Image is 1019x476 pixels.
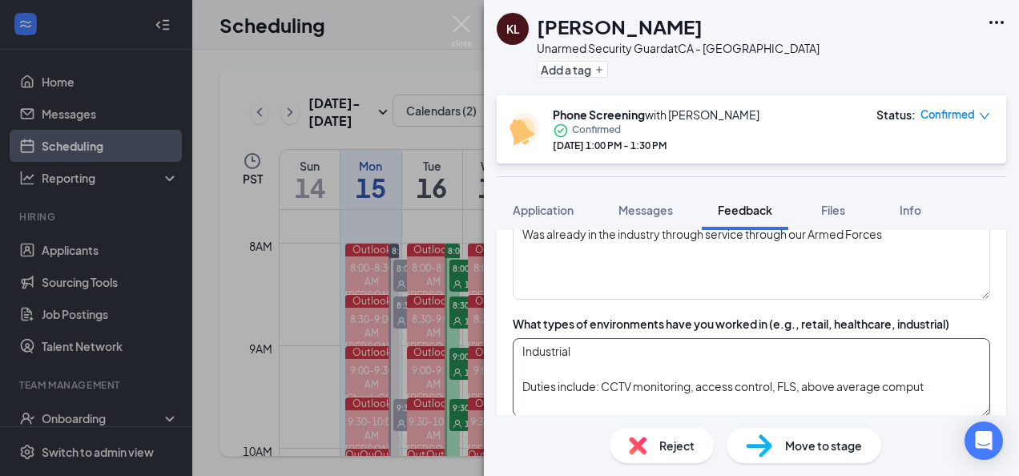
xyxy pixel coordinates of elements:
[537,61,608,78] button: PlusAdd a tag
[987,13,1006,32] svg: Ellipses
[553,107,759,123] div: with [PERSON_NAME]
[900,203,921,217] span: Info
[821,203,845,217] span: Files
[513,338,990,417] textarea: Industrial Duties include: CCTV monitoring, access control, FLS, above average compu
[553,139,759,152] div: [DATE] 1:00 PM - 1:30 PM
[537,13,703,40] h1: [PERSON_NAME]
[537,40,820,56] div: Unarmed Security Guard at CA - [GEOGRAPHIC_DATA]
[513,316,949,332] div: What types of environments have you worked in (e.g., retail, healthcare, industrial)
[785,437,862,454] span: Move to stage
[618,203,673,217] span: Messages
[553,107,645,122] b: Phone Screening
[513,221,990,300] textarea: Was already in the industry through service through our Armed Forces
[553,123,569,139] svg: CheckmarkCircle
[594,65,604,75] svg: Plus
[513,203,574,217] span: Application
[572,123,621,139] span: Confirmed
[506,21,520,37] div: KL
[659,437,695,454] span: Reject
[965,422,1003,460] div: Open Intercom Messenger
[718,203,772,217] span: Feedback
[876,107,916,123] div: Status :
[920,107,975,123] span: Confirmed
[979,111,990,122] span: down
